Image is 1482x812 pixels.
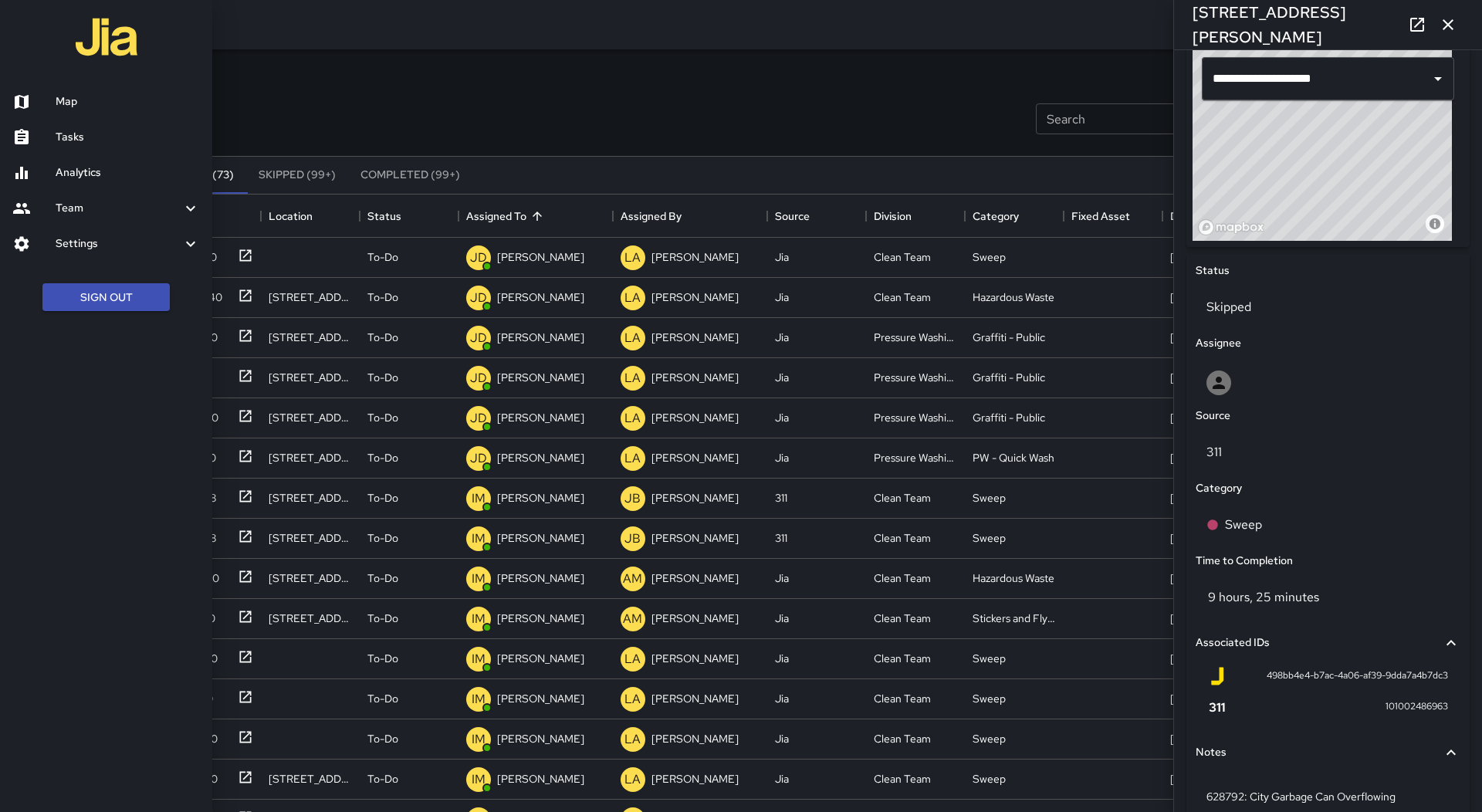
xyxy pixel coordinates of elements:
h6: Tasks [56,129,200,146]
button: Sign Out [42,283,170,312]
img: jia-logo [76,6,137,68]
h6: Settings [56,235,181,252]
h6: Analytics [56,164,200,181]
h6: Team [56,200,181,217]
h6: Map [56,93,200,110]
